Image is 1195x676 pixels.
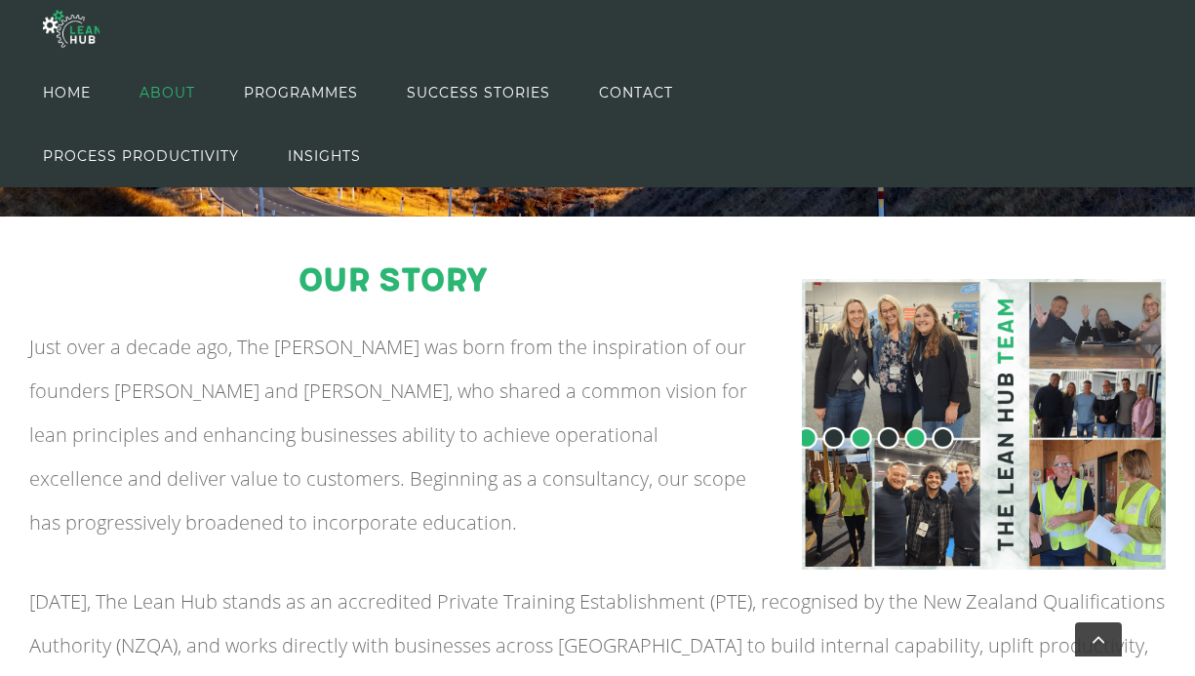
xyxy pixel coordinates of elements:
img: The Lean Hub Team vs 2 [802,279,1166,570]
span: PROCESS PRODUCTIVITY [43,112,239,200]
a: ABOUT [139,60,195,124]
a: SUCCESS STORIES [407,60,550,124]
span: ABOUT [139,49,195,137]
a: PROGRAMMES [244,60,358,124]
a: PROCESS PRODUCTIVITY [43,124,239,187]
span: PROGRAMMES [244,49,358,137]
span: our story [299,261,487,300]
a: CONTACT [599,60,673,124]
span: Just over a decade ago, The [PERSON_NAME] was born from the inspiration of our founders [PERSON_N... [29,334,747,536]
img: The Lean Hub | Optimising productivity with Lean Logo [43,2,100,56]
span: SUCCESS STORIES [407,49,550,137]
span: HOME [43,49,91,137]
a: INSIGHTS [288,124,361,187]
span: CONTACT [599,49,673,137]
nav: Main Menu [43,60,936,187]
span: INSIGHTS [288,112,361,200]
a: HOME [43,60,91,124]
